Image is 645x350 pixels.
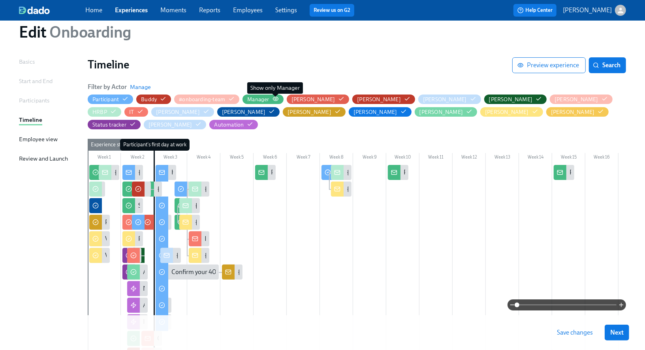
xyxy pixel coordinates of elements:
[138,201,329,210] div: Schedule {{ participant.firstName }}'s first day and send calendar invites
[480,107,543,117] button: [PERSON_NAME]
[512,57,586,73] button: Preview experience
[550,95,613,104] button: [PERSON_NAME]
[233,6,263,14] a: Employees
[404,168,553,177] div: Prepare for {{ participant.firstName }}'s 60 day check-in
[214,121,244,129] div: Hide Automation
[605,325,629,341] button: Next
[19,77,53,85] div: Start and End
[124,107,148,117] button: IT
[105,218,301,227] div: Please verify {{ participant.startDate | MM/DD }} new joiners' visa transfer
[388,165,408,180] div: Prepare for {{ participant.firstName }}'s 60 day check-in
[195,201,338,210] div: {{ manager.fullName }} week 1 (mgr) survey response
[222,108,266,116] div: Hide Josh
[156,165,176,180] div: Happy first day, {{ participant.firstName }}! 🎉
[423,96,467,103] div: Hide David Murphy
[179,96,225,103] div: Hide #onboarding-team
[453,153,486,163] div: Week 12
[347,185,486,193] div: {{ participant.fullName }}'s week 6 survey response.
[314,6,350,14] a: Review us on G2
[19,57,35,66] div: Basics
[554,165,574,180] div: Prepare for {{ participant.firstName }}'s 90 day check-in
[513,4,557,17] button: Help Center
[138,235,335,243] div: Provide Doordash link for {{ participant.startDate | MM/DD }} new joiners
[217,107,280,117] button: [PERSON_NAME]
[19,154,68,163] div: Review and Launch
[419,108,463,116] div: Hide Lacey Heiss
[519,61,579,69] span: Preview experience
[349,107,412,117] button: [PERSON_NAME]
[127,298,148,313] div: Add leaders to Slack channels & Google groups
[92,108,107,116] div: Hide HRBP
[19,6,85,14] a: dado
[149,121,192,129] div: Hide Tomoko Iwai
[546,107,609,117] button: [PERSON_NAME]
[138,168,351,177] div: {{ participant.firstName }}, it's time to prepare for your first day at May Mobility!
[160,6,186,14] a: Moments
[552,153,585,163] div: Week 15
[121,153,154,163] div: Week 2
[199,6,220,14] a: Reports
[130,83,151,91] button: Manage
[88,153,121,163] div: Week 1
[127,265,148,280] div: Assign a permanent desk for {{ participant.startDate | MM/DD }} new joiners
[85,6,102,14] a: Home
[179,215,200,230] div: {{ manager.fullName }} week 1 (mgr) survey response
[275,6,297,14] a: Settings
[205,251,341,260] div: {{ participant.fullName }}'s week 1 survey response
[46,23,131,42] span: Onboarding
[189,231,209,246] div: IT-relevant responses to the new hire survey from {{ participant.fullName }}
[88,139,130,151] div: Experience start
[141,96,157,103] div: Hide Buddy
[594,61,621,69] span: Search
[19,96,49,105] div: Participants
[92,96,119,103] div: Hide Participant
[271,168,420,177] div: Prepare for {{ participant.firstName }}'s 30 day check-in
[189,182,209,197] div: {{ participant.fullName }}'s week 1 survey response
[415,107,478,117] button: [PERSON_NAME]
[419,153,453,163] div: Week 11
[205,185,341,193] div: {{ participant.fullName }}'s week 1 survey response
[122,198,143,213] div: Schedule {{ participant.firstName }}'s first day and send calendar invites
[120,139,190,151] div: Participant's first day at work
[105,251,327,260] div: Verify [MEDICAL_DATA] cleared for {{ participant.startDate | MM/DD }} new joiners
[156,108,200,116] div: Hide Irene
[115,168,239,177] div: {{ participant.fullName }}'s 30-60-90 day plan
[141,182,162,197] div: {{ buddy.firstName }} can't be {{ participant.firstName }}'s buddy
[291,96,335,103] div: Hide Amanda Krause
[563,5,626,16] button: [PERSON_NAME]
[486,153,519,163] div: Week 13
[129,108,134,116] div: Hide IT
[187,153,220,163] div: Week 4
[320,153,353,163] div: Week 8
[122,165,143,180] div: {{ participant.firstName }}, it's time to prepare for your first day at May Mobility!
[88,120,141,129] button: Status tracker
[195,218,338,227] div: {{ manager.fullName }} week 1 (mgr) survey response
[489,96,533,103] div: Hide Derek Baker
[517,6,553,14] span: Help Center
[288,108,331,116] div: Hide Kaelyn
[519,153,552,163] div: Week 14
[89,215,110,230] div: Please verify {{ participant.startDate | MM/DD }} new joiners' visa transfer
[243,95,283,104] button: Manager
[310,4,354,17] button: Review us on G2
[143,284,222,293] div: New Hire Onboarding Invites
[105,235,307,243] div: Verify background check for {{ participant.startDate | MM/DD }} new joiners
[484,95,547,104] button: [PERSON_NAME]
[19,23,131,42] h1: Edit
[353,153,386,163] div: Week 9
[610,329,624,337] span: Next
[189,248,209,263] div: {{ participant.fullName }}'s week 1 survey response
[255,165,276,180] div: Prepare for {{ participant.firstName }}'s 30 day check-in
[88,107,121,117] button: HRBP
[287,95,350,104] button: [PERSON_NAME]
[89,231,110,246] div: Verify background check for {{ participant.startDate | MM/DD }} new joiners
[222,265,243,280] div: {{ participant.fullName }}'s prior 401(k)/[PERSON_NAME]/HSA contributions
[174,95,239,104] button: #onboarding-team
[563,6,612,15] p: [PERSON_NAME]
[551,325,598,341] button: Save changes
[19,6,50,14] img: dado
[89,248,110,263] div: Verify [MEDICAL_DATA] cleared for {{ participant.startDate | MM/DD }} new joiners
[205,235,406,243] div: IT-relevant responses to the new hire survey from {{ participant.fullName }}
[220,153,254,163] div: Week 5
[154,153,187,163] div: Week 3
